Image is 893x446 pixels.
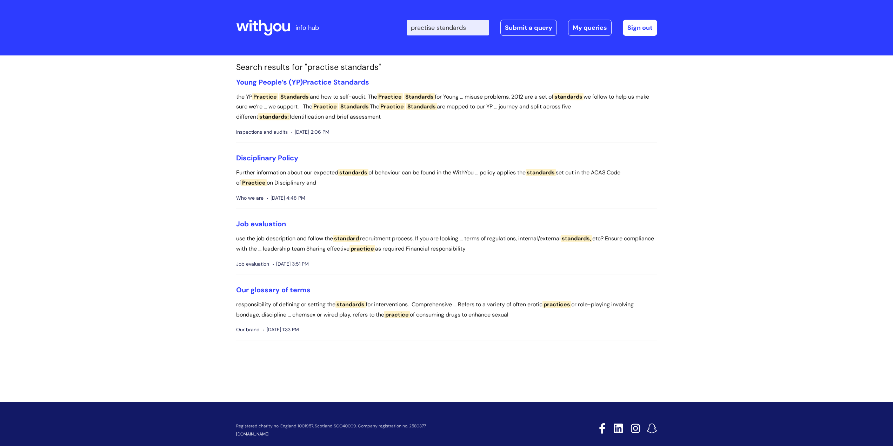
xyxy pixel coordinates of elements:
span: Our brand [236,325,260,334]
span: [DATE] 1:33 PM [263,325,299,334]
p: info hub [295,22,319,33]
span: Practice [241,179,267,186]
span: practice [384,311,410,318]
p: responsibility of defining or setting the for interventions. Comprehensive ... Refers to a variet... [236,300,657,320]
p: Registered charity no. England 1001957, Scotland SCO40009. Company registration no. 2580377 [236,424,549,428]
span: Practice [312,103,338,110]
span: practices [542,301,571,308]
span: practice [349,245,375,252]
span: standards, [561,235,592,242]
h1: Search results for "practise standards" [236,62,657,72]
span: standards [553,93,584,100]
span: Practice [303,78,332,87]
span: standards [338,169,368,176]
span: Job evaluation [236,260,269,268]
input: Search [407,20,489,35]
span: Standards [279,93,310,100]
a: Sign out [623,20,657,36]
p: the YP and how to self-audit. The for Young ... misuse problems, 2012 are a set of we follow to h... [236,92,657,122]
span: Practice [379,103,405,110]
span: [DATE] 3:51 PM [273,260,309,268]
div: | - [407,20,657,36]
span: Standards [404,93,435,100]
p: use the job description and follow the recruitment process. If you are looking ... terms of regul... [236,234,657,254]
a: Submit a query [500,20,557,36]
p: Further information about our expected of behaviour can be found in the WithYou ... policy applie... [236,168,657,188]
span: Practice [252,93,278,100]
span: Inspections and audits [236,128,288,137]
a: Our glossary of terms [236,285,311,294]
a: My queries [568,20,612,36]
span: Who we are [236,194,264,202]
a: [DOMAIN_NAME] [236,431,269,437]
a: Young People’s (YP)Practice Standards [236,78,369,87]
span: [DATE] 2:06 PM [291,128,329,137]
span: Standards [333,78,369,87]
a: Disciplinary Policy [236,153,298,162]
span: standards: [258,113,290,120]
span: Standards [406,103,437,110]
span: standards [526,169,556,176]
a: Job evaluation [236,219,286,228]
span: [DATE] 4:48 PM [267,194,305,202]
span: standards [335,301,366,308]
span: standard [333,235,360,242]
span: Practice [377,93,403,100]
span: Standards [339,103,370,110]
